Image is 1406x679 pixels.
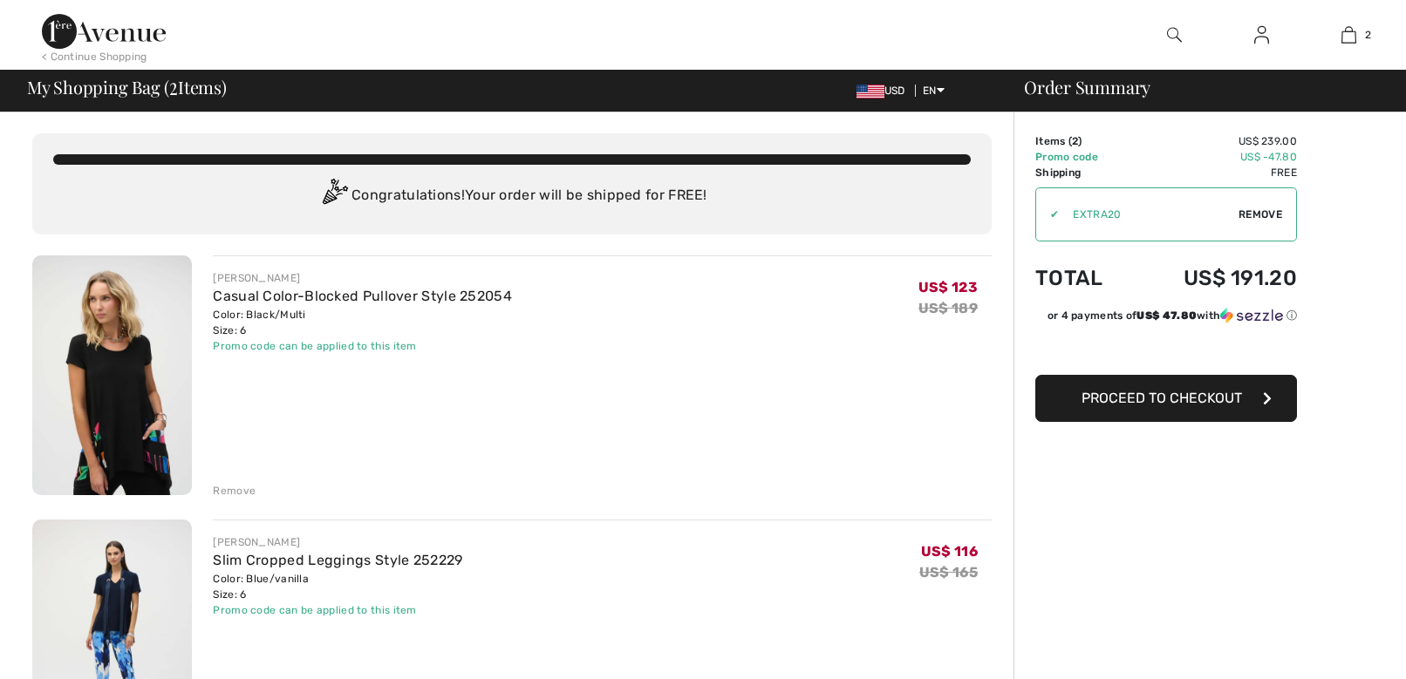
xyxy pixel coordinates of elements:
img: Casual Color-Blocked Pullover Style 252054 [32,255,192,495]
td: US$ -47.80 [1133,149,1297,165]
td: Promo code [1035,149,1133,165]
div: Promo code can be applied to this item [213,602,462,618]
span: Remove [1239,207,1282,222]
iframe: PayPal-paypal [1035,329,1297,369]
img: US Dollar [857,85,884,98]
div: Color: Black/Multi Size: 6 [213,307,512,338]
a: Casual Color-Blocked Pullover Style 252054 [213,288,512,304]
span: US$ 123 [918,279,978,295]
span: US$ 116 [921,543,978,560]
td: Shipping [1035,165,1133,180]
iframe: Opens a widget where you can chat to one of our agents [1293,627,1389,670]
td: Free [1133,165,1297,180]
s: US$ 165 [919,564,978,581]
div: or 4 payments ofUS$ 47.80withSezzle Click to learn more about Sezzle [1035,308,1297,329]
span: US$ 47.80 [1136,309,1197,322]
a: Slim Cropped Leggings Style 252229 [213,552,462,568]
span: My Shopping Bag ( Items) [27,78,227,96]
a: 2 [1306,24,1391,45]
div: Remove [213,483,256,499]
div: Order Summary [1003,78,1396,96]
img: 1ère Avenue [42,14,166,49]
td: US$ 239.00 [1133,133,1297,149]
s: US$ 189 [918,300,978,316]
div: < Continue Shopping [42,49,147,65]
div: or 4 payments of with [1048,308,1297,323]
a: Sign In [1240,24,1283,46]
img: My Info [1254,24,1269,45]
span: EN [923,85,945,97]
td: Items ( ) [1035,133,1133,149]
img: My Bag [1341,24,1356,45]
img: search the website [1167,24,1182,45]
img: Congratulation2.svg [317,179,351,214]
span: 2 [1365,27,1371,43]
span: USD [857,85,912,97]
div: [PERSON_NAME] [213,270,512,286]
div: ✔ [1036,207,1059,222]
td: US$ 191.20 [1133,248,1297,308]
img: Sezzle [1220,308,1283,323]
span: 2 [169,74,178,97]
td: Total [1035,248,1133,308]
input: Promo code [1059,188,1239,241]
div: Color: Blue/vanilla Size: 6 [213,571,462,602]
div: Promo code can be applied to this item [213,338,512,354]
div: Congratulations! Your order will be shipped for FREE! [53,179,971,214]
button: Proceed to Checkout [1035,375,1297,422]
span: Proceed to Checkout [1082,390,1242,406]
div: [PERSON_NAME] [213,534,462,550]
span: 2 [1072,135,1078,147]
